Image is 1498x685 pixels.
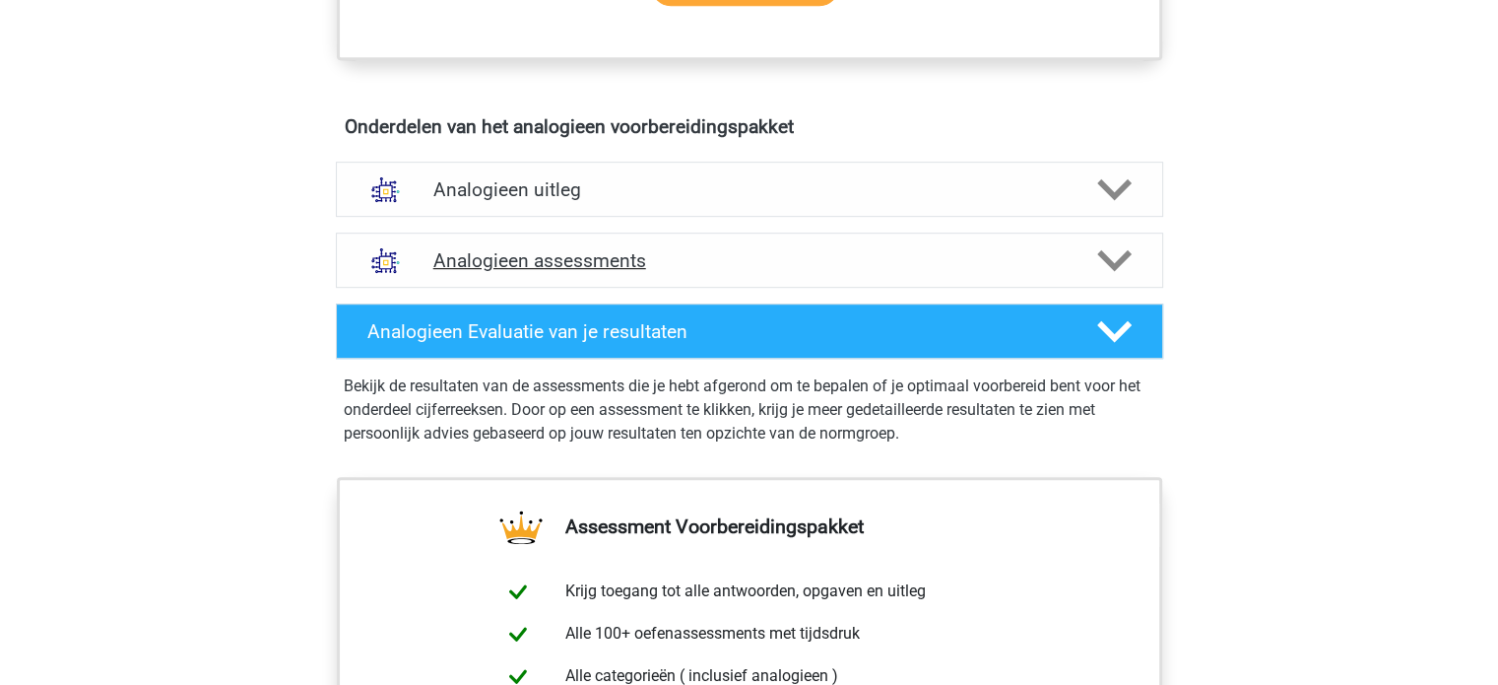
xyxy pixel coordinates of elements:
a: assessments Analogieen assessments [328,233,1171,288]
h4: Analogieen uitleg [433,178,1066,201]
h4: Analogieen Evaluatie van je resultaten [367,320,1066,343]
h4: Analogieen assessments [433,249,1066,272]
a: uitleg Analogieen uitleg [328,162,1171,217]
p: Bekijk de resultaten van de assessments die je hebt afgerond om te bepalen of je optimaal voorber... [344,375,1155,445]
img: analogieen uitleg [360,165,411,215]
h4: Onderdelen van het analogieen voorbereidingspakket [345,115,1154,138]
a: Analogieen Evaluatie van je resultaten [328,304,1171,359]
img: analogieen assessments [360,236,411,286]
